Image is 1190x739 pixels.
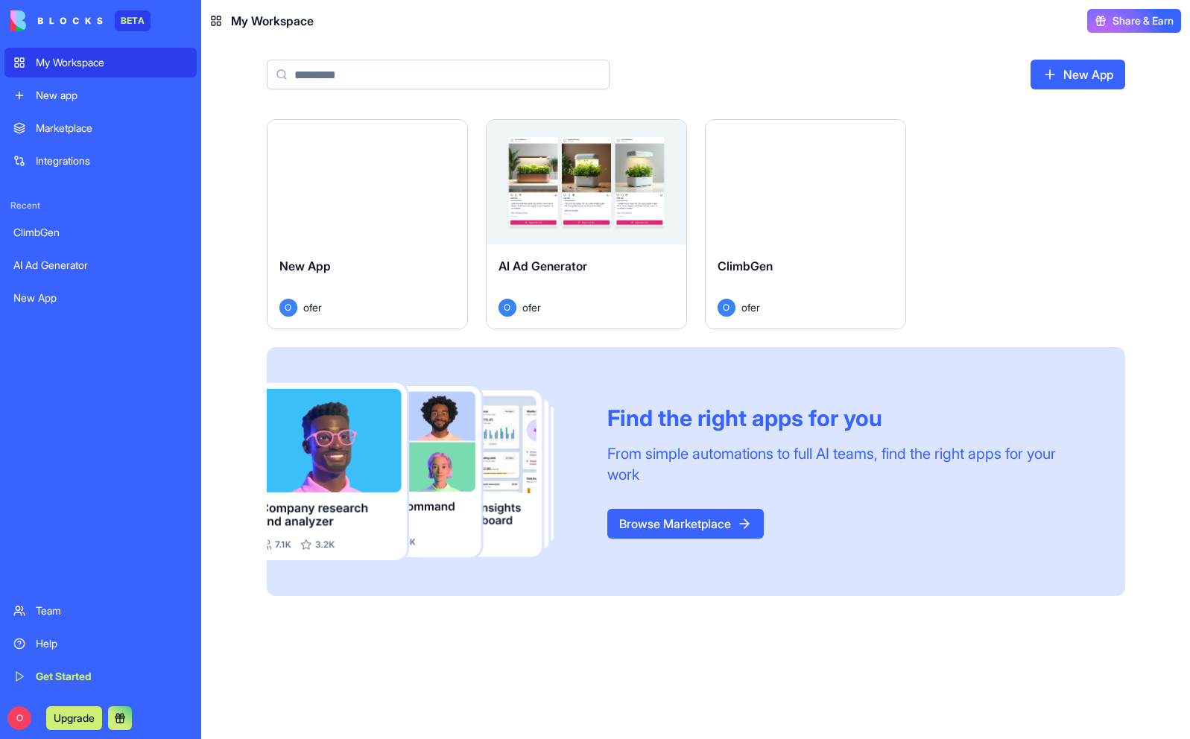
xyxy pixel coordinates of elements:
span: New App [279,259,331,273]
a: ClimbGen [4,218,197,247]
span: AI Ad Generator [499,259,587,273]
span: ofer [741,299,760,315]
div: Integrations [36,153,188,168]
div: New App [13,291,188,305]
span: My Workspace [231,12,314,30]
div: Team [36,603,188,618]
span: O [499,299,516,317]
span: Share & Earn [1113,13,1174,28]
span: ClimbGen [718,259,773,273]
div: Help [36,636,188,651]
a: New App [1031,60,1125,89]
span: O [7,706,31,730]
a: ClimbGenOofer [705,119,906,329]
button: Upgrade [46,706,102,730]
div: Get Started [36,669,188,684]
div: My Workspace [36,55,188,70]
a: My Workspace [4,48,197,77]
a: BETA [10,10,151,31]
button: Share & Earn [1087,9,1181,33]
div: Marketplace [36,121,188,136]
a: Help [4,629,197,659]
a: New app [4,80,197,110]
a: Get Started [4,662,197,691]
span: ofer [522,299,541,315]
img: Frame_181_egmpey.png [267,383,583,561]
a: Marketplace [4,113,197,143]
div: ClimbGen [13,225,188,240]
span: O [718,299,735,317]
div: AI Ad Generator [13,258,188,273]
div: BETA [115,10,151,31]
a: Integrations [4,146,197,176]
div: New app [36,88,188,103]
a: Browse Marketplace [607,509,764,539]
a: New App [4,283,197,313]
img: logo [10,10,103,31]
div: Find the right apps for you [607,405,1089,431]
span: ofer [303,299,322,315]
a: AI Ad Generator [4,250,197,280]
a: New AppOofer [267,119,468,329]
span: O [279,299,297,317]
a: AI Ad GeneratorOofer [486,119,687,329]
a: Upgrade [46,710,102,725]
div: From simple automations to full AI teams, find the right apps for your work [607,443,1089,485]
span: Recent [4,200,197,212]
a: Team [4,596,197,626]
